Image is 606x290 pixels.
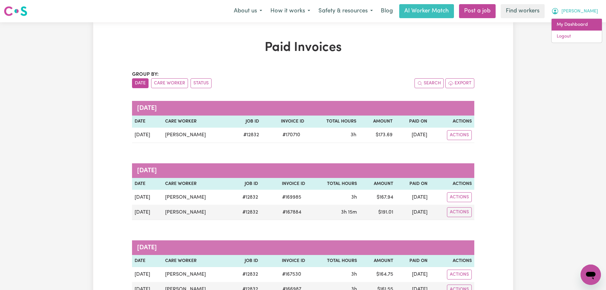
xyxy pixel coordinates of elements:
td: # 12832 [230,190,261,205]
td: [DATE] [132,190,163,205]
a: Blog [377,4,397,18]
td: # 12832 [230,267,261,282]
span: 3 hours 15 minutes [341,210,357,215]
th: Paid On [396,255,430,267]
span: # 167884 [279,209,305,216]
th: Amount [359,178,396,190]
span: # 169985 [278,194,305,201]
button: Actions [447,270,472,279]
button: Actions [447,207,472,217]
iframe: Button to launch messaging window [581,265,601,285]
span: 3 hours [351,132,356,138]
a: Logout [552,31,602,43]
td: [DATE] [132,128,163,143]
td: $ 173.69 [359,128,395,143]
th: Paid On [396,178,430,190]
span: 3 hours [351,272,357,277]
button: sort invoices by date [132,78,149,88]
th: Total Hours [308,255,359,267]
td: $ 164.75 [359,267,396,282]
a: Post a job [459,4,496,18]
th: Invoice ID [261,116,307,128]
button: sort invoices by paid status [191,78,212,88]
span: 3 hours [351,195,357,200]
th: Invoice ID [261,178,308,190]
button: sort invoices by care worker [151,78,188,88]
th: Date [132,178,163,190]
a: AI Worker Match [399,4,454,18]
td: [DATE] [396,190,430,205]
button: Actions [447,192,472,202]
th: Amount [359,255,396,267]
th: Job ID [230,255,261,267]
td: [DATE] [132,205,163,220]
button: My Account [547,4,602,18]
th: Care Worker [163,255,230,267]
th: Care Worker [163,116,231,128]
a: Find workers [501,4,545,18]
td: [DATE] [396,205,430,220]
td: [DATE] [395,128,429,143]
td: [DATE] [132,267,163,282]
td: [PERSON_NAME] [163,267,230,282]
th: Job ID [230,178,261,190]
button: Safety & resources [314,4,377,18]
td: [PERSON_NAME] [163,128,231,143]
th: Actions [430,178,474,190]
th: Date [132,255,163,267]
span: Group by: [132,72,159,77]
span: # 167530 [278,271,305,278]
caption: [DATE] [132,101,474,116]
th: Actions [430,116,474,128]
td: $ 191.01 [359,205,396,220]
th: Care Worker [163,178,230,190]
caption: [DATE] [132,163,474,178]
td: [PERSON_NAME] [163,190,230,205]
td: # 12832 [230,205,261,220]
button: Export [445,78,474,88]
th: Total Hours [308,178,359,190]
td: $ 167.94 [359,190,396,205]
button: How it works [266,4,314,18]
a: Careseekers logo [4,4,27,18]
button: About us [230,4,266,18]
th: Total Hours [307,116,359,128]
td: # 12832 [231,128,261,143]
td: [DATE] [396,267,430,282]
th: Job ID [231,116,261,128]
img: Careseekers logo [4,5,27,17]
span: [PERSON_NAME] [561,8,598,15]
th: Amount [359,116,395,128]
td: [PERSON_NAME] [163,205,230,220]
th: Invoice ID [261,255,308,267]
h1: Paid Invoices [132,40,474,55]
a: My Dashboard [552,19,602,31]
caption: [DATE] [132,240,474,255]
div: My Account [551,18,602,43]
th: Date [132,116,163,128]
button: Search [414,78,444,88]
button: Actions [447,130,472,140]
th: Actions [430,255,474,267]
th: Paid On [395,116,429,128]
span: # 170710 [279,131,304,139]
